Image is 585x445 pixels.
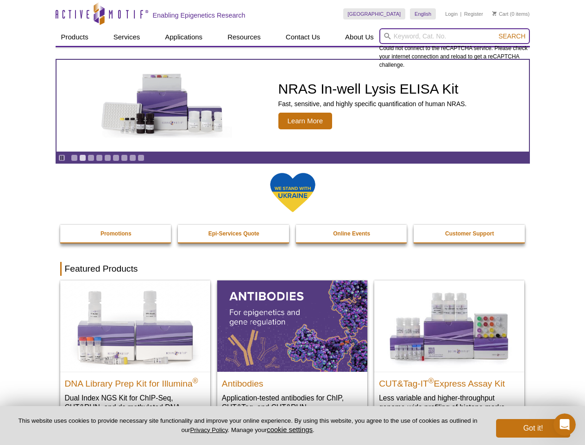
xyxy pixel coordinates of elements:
[57,60,529,152] article: NRAS In-well Lysis ELISA Kit
[159,28,208,46] a: Applications
[374,280,524,371] img: CUT&Tag-IT® Express Assay Kit
[60,280,210,430] a: DNA Library Prep Kit for Illumina DNA Library Prep Kit for Illumina® Dual Index NGS Kit for ChIP-...
[496,32,528,40] button: Search
[414,225,526,242] a: Customer Support
[267,426,313,433] button: cookie settings
[460,8,462,19] li: |
[60,280,210,371] img: DNA Library Prep Kit for Illumina
[93,74,232,138] img: NRAS In-well Lysis ELISA Kit
[343,8,406,19] a: [GEOGRAPHIC_DATA]
[222,375,363,388] h2: Antibodies
[410,8,436,19] a: English
[79,154,86,161] a: Go to slide 2
[554,413,576,436] iframe: Intercom live chat
[278,82,467,96] h2: NRAS In-well Lysis ELISA Kit
[65,393,206,421] p: Dual Index NGS Kit for ChIP-Seq, CUT&RUN, and ds methylated DNA assays.
[379,393,520,412] p: Less variable and higher-throughput genome-wide profiling of histone marks​.
[121,154,128,161] a: Go to slide 7
[217,280,367,421] a: All Antibodies Antibodies Application-tested antibodies for ChIP, CUT&Tag, and CUT&RUN.
[101,230,132,237] strong: Promotions
[190,426,227,433] a: Privacy Policy
[374,280,524,421] a: CUT&Tag-IT® Express Assay Kit CUT&Tag-IT®Express Assay Kit Less variable and higher-throughput ge...
[445,11,458,17] a: Login
[104,154,111,161] a: Go to slide 5
[138,154,145,161] a: Go to slide 9
[496,419,570,438] button: Got it!
[445,230,494,237] strong: Customer Support
[96,154,103,161] a: Go to slide 4
[296,225,408,242] a: Online Events
[278,113,333,129] span: Learn More
[60,262,525,276] h2: Featured Products
[193,376,198,384] sup: ®
[492,11,497,16] img: Your Cart
[333,230,370,237] strong: Online Events
[492,11,509,17] a: Cart
[340,28,379,46] a: About Us
[278,100,467,108] p: Fast, sensitive, and highly specific quantification of human NRAS.
[280,28,326,46] a: Contact Us
[222,393,363,412] p: Application-tested antibodies for ChIP, CUT&Tag, and CUT&RUN.
[58,154,65,161] a: Toggle autoplay
[498,32,525,40] span: Search
[222,28,266,46] a: Resources
[428,376,434,384] sup: ®
[71,154,78,161] a: Go to slide 1
[57,60,529,152] a: NRAS In-well Lysis ELISA Kit NRAS In-well Lysis ELISA Kit Fast, sensitive, and highly specific qu...
[270,172,316,213] img: We Stand With Ukraine
[60,225,172,242] a: Promotions
[379,28,530,44] input: Keyword, Cat. No.
[217,280,367,371] img: All Antibodies
[153,11,245,19] h2: Enabling Epigenetics Research
[208,230,259,237] strong: Epi-Services Quote
[379,28,530,69] div: Could not connect to the reCAPTCHA service. Please check your internet connection and reload to g...
[65,375,206,388] h2: DNA Library Prep Kit for Illumina
[129,154,136,161] a: Go to slide 8
[88,154,94,161] a: Go to slide 3
[56,28,94,46] a: Products
[113,154,120,161] a: Go to slide 6
[178,225,290,242] a: Epi-Services Quote
[379,375,520,388] h2: CUT&Tag-IT Express Assay Kit
[108,28,146,46] a: Services
[15,417,481,434] p: This website uses cookies to provide necessary site functionality and improve your online experie...
[492,8,530,19] li: (0 items)
[464,11,483,17] a: Register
